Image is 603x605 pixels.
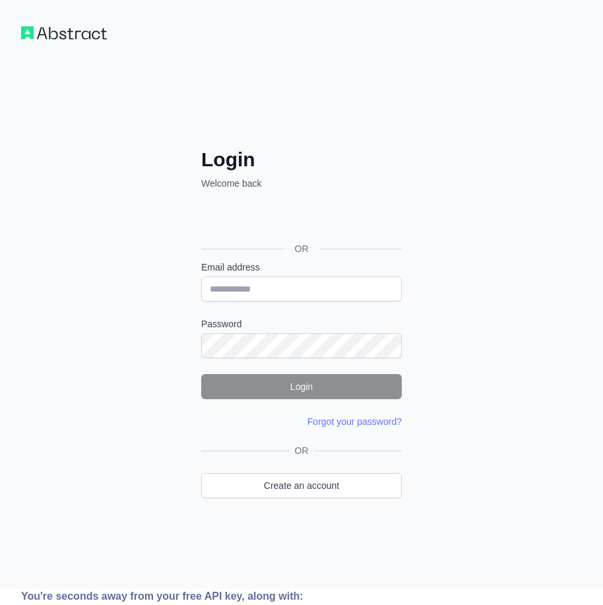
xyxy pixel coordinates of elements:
a: Create an account [201,473,402,498]
label: Email address [201,261,402,274]
button: Login [201,374,402,399]
h2: Login [201,148,402,172]
span: OR [290,444,314,457]
label: Password [201,317,402,331]
iframe: Sign in with Google Button [195,205,406,234]
a: Forgot your password? [307,416,402,427]
span: OR [284,242,319,255]
div: You're seconds away from your free API key, along with: [21,589,426,604]
img: Workflow [21,26,107,40]
p: Welcome back [201,177,402,190]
